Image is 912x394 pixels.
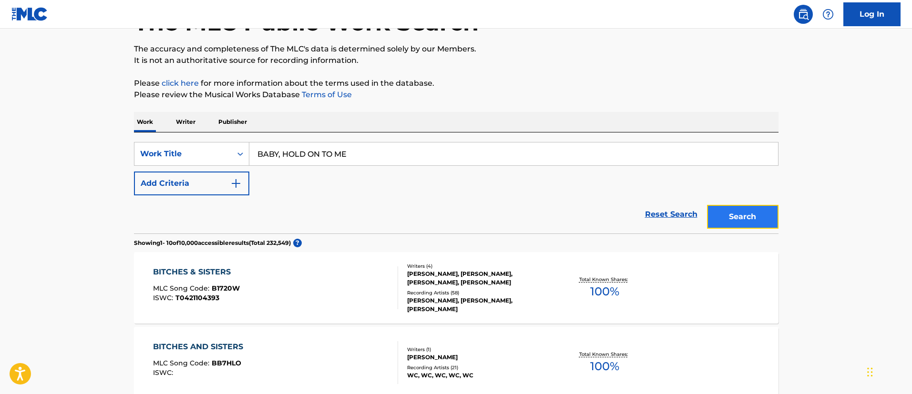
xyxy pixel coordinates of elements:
[843,2,901,26] a: Log In
[819,5,838,24] div: Help
[11,7,48,21] img: MLC Logo
[153,266,240,278] div: BITCHES & SISTERS
[293,239,302,247] span: ?
[407,371,551,380] div: WC, WC, WC, WC, WC
[173,112,198,132] p: Writer
[640,204,702,225] a: Reset Search
[212,284,240,293] span: B1720W
[794,5,813,24] a: Public Search
[153,293,175,302] span: ISWC :
[134,172,249,195] button: Add Criteria
[134,142,779,233] form: Search Form
[230,178,242,189] img: 9d2ae6d4665cec9f34b9.svg
[153,341,248,353] div: BITCHES AND SISTERS
[407,353,551,362] div: [PERSON_NAME]
[579,351,630,358] p: Total Known Shares:
[134,89,779,101] p: Please review the Musical Works Database
[822,9,834,20] img: help
[407,263,551,270] div: Writers ( 4 )
[867,358,873,386] div: Drag
[134,78,779,89] p: Please for more information about the terms used in the database.
[300,90,352,99] a: Terms of Use
[215,112,250,132] p: Publisher
[590,283,619,300] span: 100 %
[407,364,551,371] div: Recording Artists ( 21 )
[134,55,779,66] p: It is not an authoritative source for recording information.
[707,205,779,229] button: Search
[162,79,199,88] a: click here
[407,346,551,353] div: Writers ( 1 )
[212,359,241,367] span: BB7HLO
[134,239,291,247] p: Showing 1 - 10 of 10,000 accessible results (Total 232,549 )
[407,270,551,287] div: [PERSON_NAME], [PERSON_NAME], [PERSON_NAME], [PERSON_NAME]
[175,293,219,302] span: T0421104393
[134,112,156,132] p: Work
[153,368,175,377] span: ISWC :
[864,348,912,394] iframe: Chat Widget
[798,9,809,20] img: search
[134,43,779,55] p: The accuracy and completeness of The MLC's data is determined solely by our Members.
[590,358,619,375] span: 100 %
[140,148,226,160] div: Work Title
[579,276,630,283] p: Total Known Shares:
[134,252,779,323] a: BITCHES & SISTERSMLC Song Code:B1720WISWC:T0421104393Writers (4)[PERSON_NAME], [PERSON_NAME], [PE...
[153,284,212,293] span: MLC Song Code :
[407,296,551,313] div: [PERSON_NAME], [PERSON_NAME], [PERSON_NAME]
[153,359,212,367] span: MLC Song Code :
[407,289,551,296] div: Recording Artists ( 58 )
